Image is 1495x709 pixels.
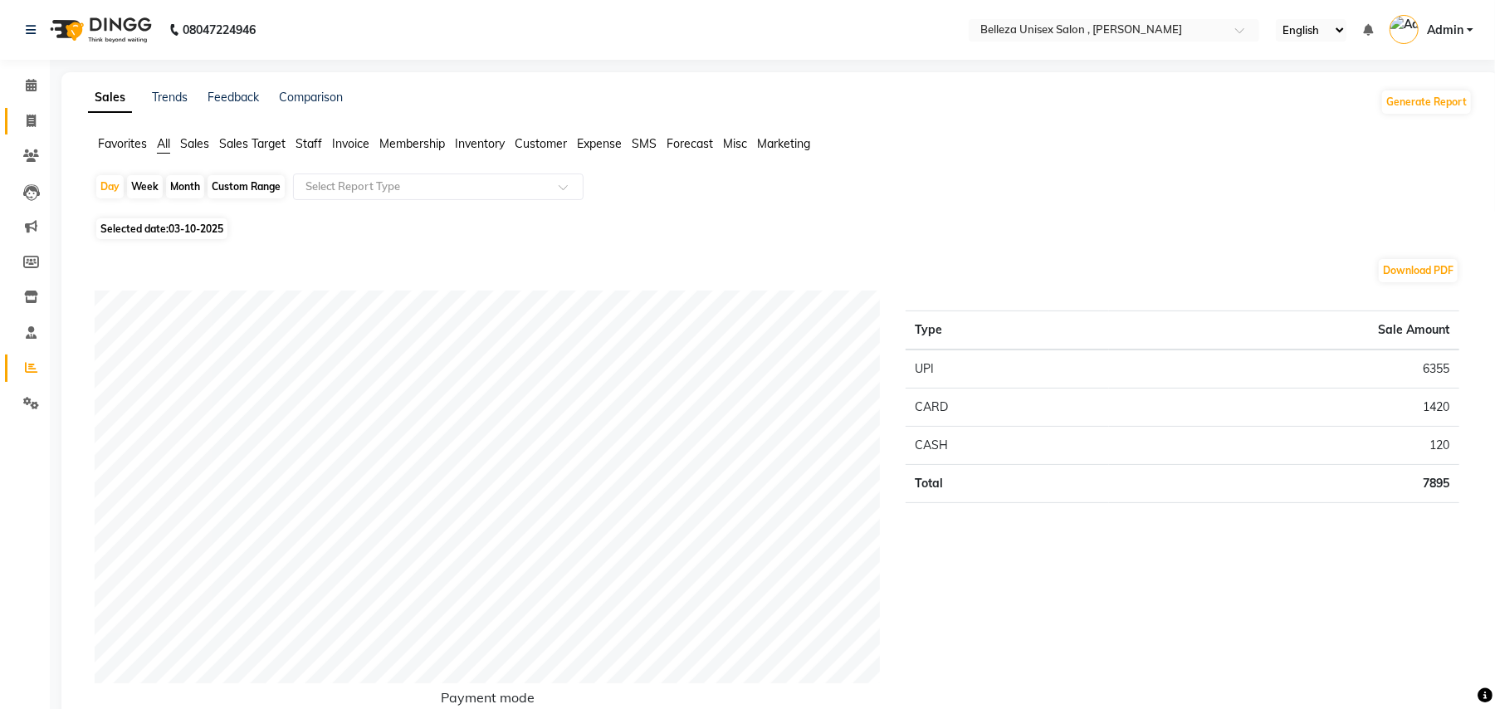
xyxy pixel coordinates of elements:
img: logo [42,7,156,53]
span: Membership [379,136,445,151]
span: Expense [577,136,622,151]
div: Month [166,175,204,198]
span: Marketing [757,136,810,151]
a: Feedback [208,90,259,105]
th: Type [906,311,1110,350]
span: Sales Target [219,136,286,151]
a: Sales [88,83,132,113]
span: Invoice [332,136,369,151]
td: 7895 [1109,465,1459,503]
span: Customer [515,136,567,151]
td: UPI [906,350,1110,389]
span: Selected date: [96,218,227,239]
button: Generate Report [1382,90,1471,114]
span: Misc [723,136,747,151]
span: SMS [632,136,657,151]
td: Total [906,465,1110,503]
span: Forecast [667,136,713,151]
span: Staff [296,136,322,151]
td: 120 [1109,427,1459,465]
img: Admin [1390,15,1419,44]
div: Day [96,175,124,198]
td: CARD [906,389,1110,427]
td: 1420 [1109,389,1459,427]
span: Favorites [98,136,147,151]
a: Trends [152,90,188,105]
div: Custom Range [208,175,285,198]
button: Download PDF [1379,259,1458,282]
span: 03-10-2025 [169,222,223,235]
span: Admin [1427,22,1463,39]
td: CASH [906,427,1110,465]
span: Inventory [455,136,505,151]
td: 6355 [1109,350,1459,389]
div: Week [127,175,163,198]
a: Comparison [279,90,343,105]
b: 08047224946 [183,7,256,53]
span: Sales [180,136,209,151]
span: All [157,136,170,151]
th: Sale Amount [1109,311,1459,350]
